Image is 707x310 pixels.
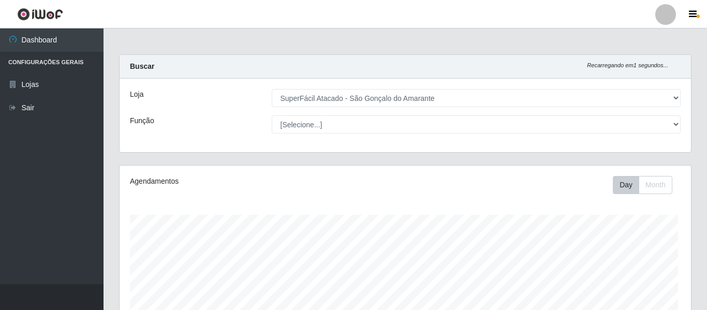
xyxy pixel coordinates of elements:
[17,8,63,21] img: CoreUI Logo
[130,176,350,187] div: Agendamentos
[613,176,639,194] button: Day
[130,62,154,70] strong: Buscar
[613,176,681,194] div: Toolbar with button groups
[587,62,668,68] i: Recarregando em 1 segundos...
[130,115,154,126] label: Função
[613,176,672,194] div: First group
[639,176,672,194] button: Month
[130,89,143,100] label: Loja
